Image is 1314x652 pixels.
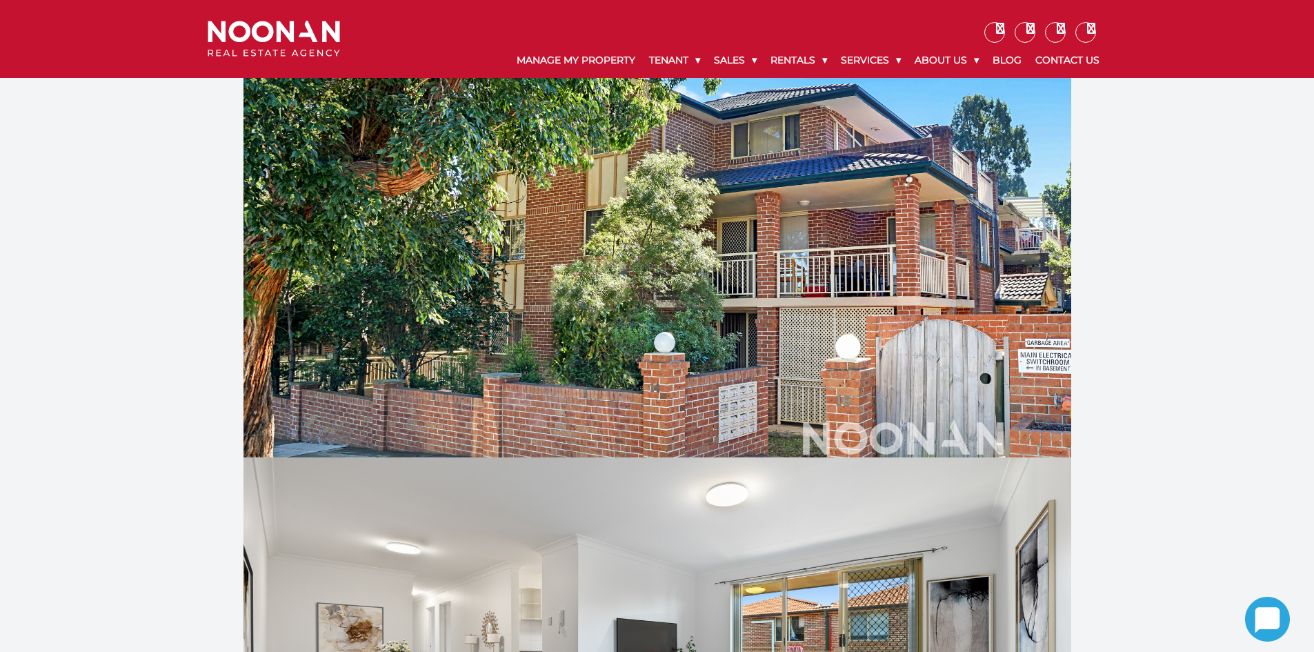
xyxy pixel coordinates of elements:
[908,43,986,78] a: About Us
[208,21,340,57] img: Noonan Real Estate Agency
[510,43,642,78] a: Manage My Property
[764,43,834,78] a: Rentals
[1028,43,1106,78] a: Contact Us
[834,43,908,78] a: Services
[986,43,1028,78] a: Blog
[707,43,764,78] a: Sales
[642,43,707,78] a: Tenant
